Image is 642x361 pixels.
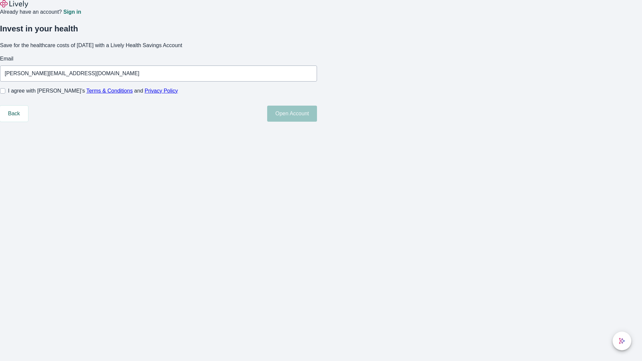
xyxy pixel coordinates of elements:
[619,338,625,344] svg: Lively AI Assistant
[63,9,81,15] a: Sign in
[86,88,133,94] a: Terms & Conditions
[8,87,178,95] span: I agree with [PERSON_NAME]’s and
[145,88,178,94] a: Privacy Policy
[613,332,631,350] button: chat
